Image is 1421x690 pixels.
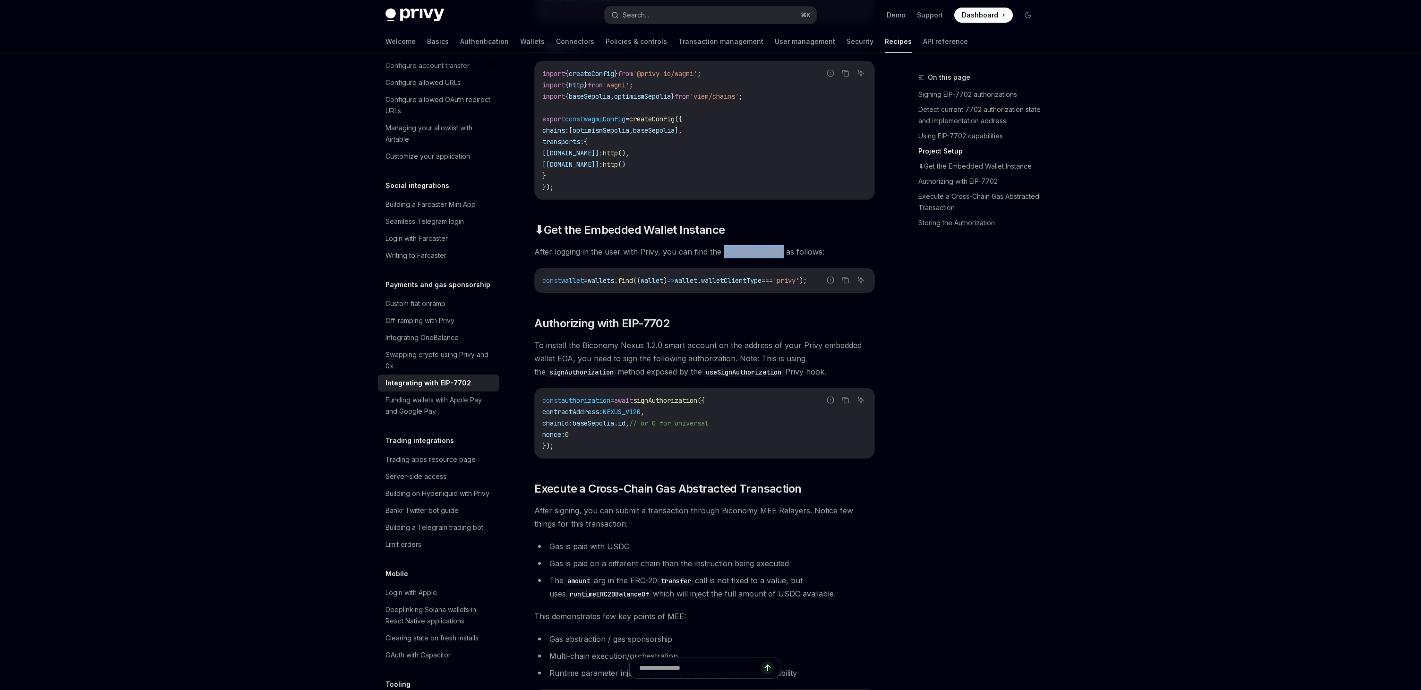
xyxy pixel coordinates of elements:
span: ⬇Get the Embedded Wallet Instance [534,222,725,238]
a: Building on Hyperliquid with Privy [378,485,499,502]
div: Custom fiat onramp [385,298,445,309]
span: . [614,276,618,285]
button: Copy the contents from the code block [839,67,852,79]
h5: Mobile [385,568,408,579]
code: signAuthorization [546,367,617,377]
a: Storing the Authorization [918,215,1043,230]
span: ({ [675,115,682,123]
div: Search... [623,9,649,21]
a: Connectors [556,30,594,53]
span: , [629,126,633,135]
a: Policies & controls [606,30,667,53]
button: Report incorrect code [824,274,837,286]
div: Managing your allowlist with Airtable [385,122,493,145]
a: Funding wallets with Apple Pay and Google Pay [378,392,499,420]
span: { [565,92,569,101]
a: Configure allowed OAuth redirect URLs [378,91,499,119]
h5: Trading integrations [385,435,454,446]
code: transfer [657,576,695,586]
button: Ask AI [855,274,867,286]
h5: Social integrations [385,180,449,191]
span: transports: [542,137,584,146]
span: wallets [588,276,614,285]
span: createConfig [629,115,675,123]
a: Customize your application [378,148,499,165]
a: Execute a Cross-Chain Gas Abstracted Transaction [918,189,1043,215]
span: . [697,276,701,285]
a: Login with Apple [378,584,499,601]
span: // or 0 for universal [629,419,709,427]
li: Gas abstraction / gas sponsorship [534,632,875,646]
a: Project Setup [918,144,1043,159]
span: , [641,408,644,416]
span: 0 [565,430,569,439]
span: from [588,81,603,89]
a: Building a Telegram trading bot [378,519,499,536]
span: ({ [697,396,705,405]
button: Copy the contents from the code block [839,274,852,286]
span: import [542,81,565,89]
a: ⬇Get the Embedded Wallet Instance [918,159,1043,174]
div: Login with Apple [385,587,437,598]
span: http [569,81,584,89]
button: Send message [761,661,774,674]
li: The arg in the ERC-20 call is not fixed to a value, but uses which will inject the full amount of... [534,574,875,600]
span: http [603,149,618,157]
span: signAuthorization [633,396,697,405]
span: wallet [675,276,697,285]
button: Toggle dark mode [1020,8,1036,23]
a: Basics [427,30,449,53]
span: chainId: [542,419,573,427]
span: export [542,115,565,123]
span: ], [675,126,682,135]
span: }); [542,442,554,450]
div: Building a Telegram trading bot [385,522,483,533]
span: } [671,92,675,101]
span: '@privy-io/wagmi' [633,69,697,78]
div: Building on Hyperliquid with Privy [385,488,489,499]
div: Server-side access [385,471,446,482]
span: Dashboard [962,10,998,20]
span: This demonstrates few key points of MEE: [534,610,875,623]
button: Report incorrect code [824,394,837,406]
a: Trading apps resource page [378,451,499,468]
div: Clearing state on fresh installs [385,632,479,644]
span: import [542,92,565,101]
span: optimismSepolia [573,126,629,135]
div: OAuth with Capacitor [385,649,451,661]
a: Bankr Twitter bot guide [378,502,499,519]
span: [[DOMAIN_NAME]]: [542,149,603,157]
span: walletClientType [701,276,762,285]
span: (), [618,149,629,157]
a: Wallets [520,30,545,53]
a: Swapping crypto using Privy and 0x [378,346,499,375]
span: Execute a Cross-Chain Gas Abstracted Transaction [534,481,801,496]
code: amount [564,576,594,586]
button: Report incorrect code [824,67,837,79]
a: Configure allowed URLs [378,74,499,91]
span: from [618,69,633,78]
span: { [565,69,569,78]
span: = [610,396,614,405]
div: Bankr Twitter bot guide [385,505,459,516]
div: Limit orders [385,539,421,550]
span: { [584,137,588,146]
div: Seamless Telegram login [385,216,464,227]
span: , [610,92,614,101]
span: Authorizing with EIP-7702 [534,316,669,331]
a: Security [847,30,873,53]
a: Seamless Telegram login [378,213,499,230]
span: On this page [928,72,970,83]
span: ; [739,92,743,101]
span: const [542,276,561,285]
div: Funding wallets with Apple Pay and Google Pay [385,394,493,417]
span: (( [633,276,641,285]
span: . [614,419,618,427]
a: Deeplinking Solana wallets in React Native applications [378,601,499,630]
span: http [603,160,618,169]
span: }); [542,183,554,191]
a: Writing to Farcaster [378,247,499,264]
input: Ask a question... [639,657,761,678]
span: baseSepolia [569,92,610,101]
span: optimismSepolia [614,92,671,101]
